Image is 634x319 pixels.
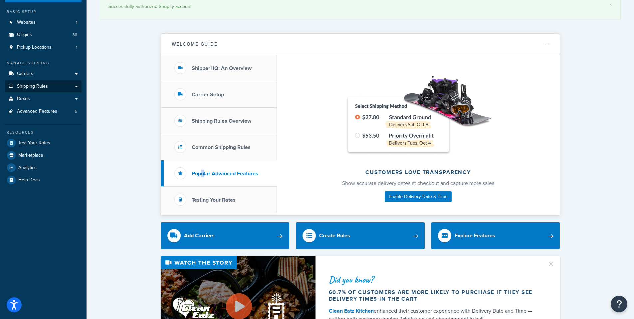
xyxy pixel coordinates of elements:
span: Marketplace [18,153,43,158]
a: Advanced Features5 [5,105,82,118]
span: Test Your Rates [18,140,50,146]
span: Analytics [18,165,37,171]
span: 1 [76,20,77,25]
span: Pickup Locations [17,45,52,50]
button: Welcome Guide [161,34,560,55]
span: 5 [75,109,77,114]
span: Carriers [17,71,33,77]
a: Pickup Locations1 [5,41,82,54]
a: Carriers [5,68,82,80]
div: Manage Shipping [5,60,82,66]
div: Basic Setup [5,9,82,15]
a: Websites1 [5,16,82,29]
a: Test Your Rates [5,137,82,149]
h2: Welcome Guide [172,42,218,47]
span: Help Docs [18,177,40,183]
h2: Customers love transparency [321,169,516,175]
a: Help Docs [5,174,82,186]
span: Origins [17,32,32,38]
a: Explore Features [431,222,560,249]
li: Websites [5,16,82,29]
span: Advanced Features [17,109,57,114]
span: 38 [73,32,77,38]
div: Resources [5,130,82,135]
div: Successfully authorized Shopify account [108,2,612,11]
li: Pickup Locations [5,41,82,54]
div: Create Rules [319,231,350,240]
div: Did you know? [329,275,539,284]
a: Enable Delivery Date & Time [385,191,452,202]
p: Show accurate delivery dates at checkout and capture more sales [321,179,516,188]
li: Advanced Features [5,105,82,118]
button: Open Resource Center [611,296,627,312]
h3: ShipperHQ: An Overview [192,65,252,71]
a: Boxes [5,93,82,105]
span: Boxes [17,96,30,102]
a: Create Rules [296,222,425,249]
h3: Popular Advanced Features [192,171,258,177]
img: Customers love transparency [343,71,493,155]
a: Analytics [5,162,82,174]
a: Origins38 [5,29,82,41]
span: 1 [76,45,77,50]
a: Clean Eatz Kitchen [329,307,374,315]
a: Marketplace [5,149,82,161]
h3: Common Shipping Rules [192,144,251,150]
div: 60.7% of customers are more likely to purchase if they see delivery times in the cart [329,289,539,302]
span: Websites [17,20,36,25]
h3: Testing Your Rates [192,197,236,203]
span: Shipping Rules [17,84,48,89]
a: Shipping Rules [5,80,82,93]
a: × [609,2,612,7]
div: Add Carriers [184,231,215,240]
h3: Shipping Rules Overview [192,118,251,124]
li: Origins [5,29,82,41]
h3: Carrier Setup [192,92,224,98]
div: Explore Features [455,231,495,240]
a: Add Carriers [161,222,290,249]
